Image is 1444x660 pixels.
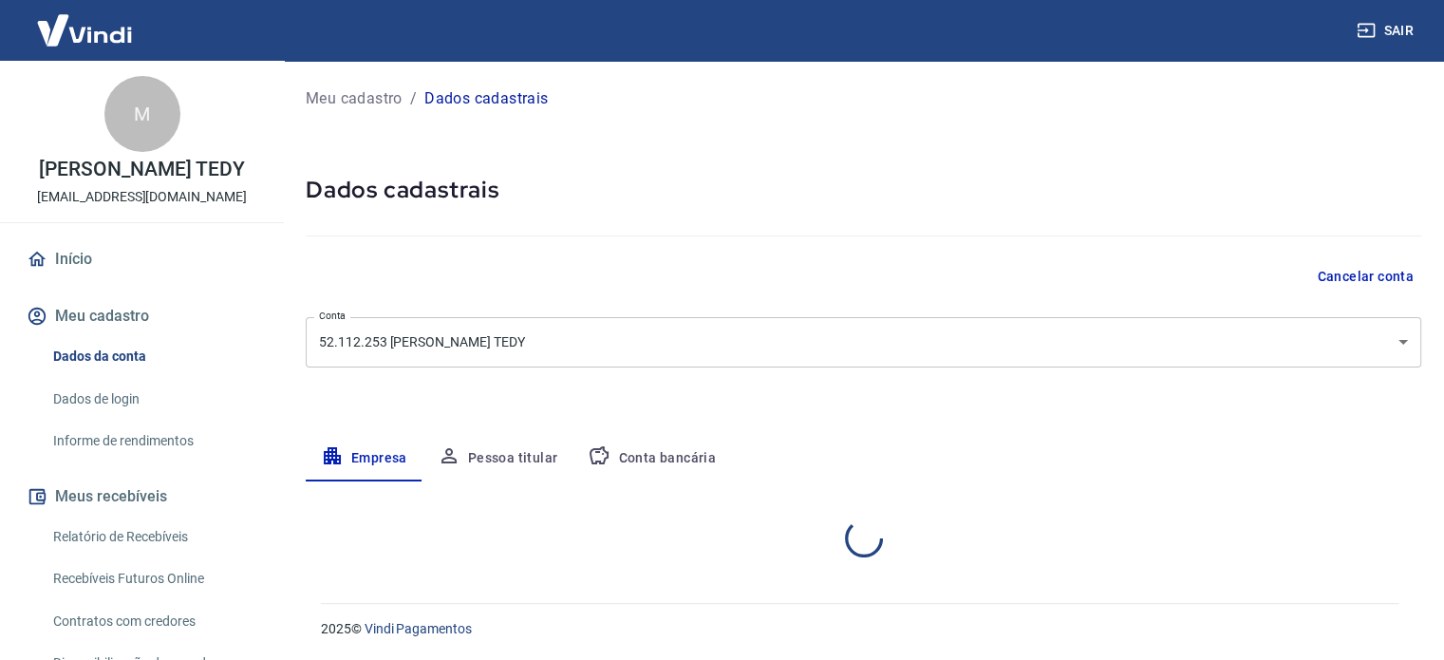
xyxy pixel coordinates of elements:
a: Início [23,238,261,280]
div: 52.112.253 [PERSON_NAME] TEDY [306,317,1421,368]
h5: Dados cadastrais [306,175,1421,205]
button: Sair [1353,13,1421,48]
p: [EMAIL_ADDRESS][DOMAIN_NAME] [37,187,247,207]
button: Empresa [306,436,422,481]
div: M [104,76,180,152]
a: Meu cadastro [306,87,403,110]
a: Vindi Pagamentos [365,621,472,636]
a: Recebíveis Futuros Online [46,559,261,598]
a: Contratos com credores [46,602,261,641]
p: 2025 © [321,619,1398,639]
button: Meu cadastro [23,295,261,337]
a: Dados da conta [46,337,261,376]
button: Meus recebíveis [23,476,261,518]
p: / [410,87,417,110]
a: Informe de rendimentos [46,422,261,461]
a: Relatório de Recebíveis [46,518,261,556]
img: Vindi [23,1,146,59]
p: Dados cadastrais [424,87,548,110]
button: Pessoa titular [422,436,573,481]
button: Cancelar conta [1309,259,1421,294]
p: [PERSON_NAME] TEDY [39,160,244,179]
a: Dados de login [46,380,261,419]
label: Conta [319,309,346,323]
button: Conta bancária [572,436,731,481]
